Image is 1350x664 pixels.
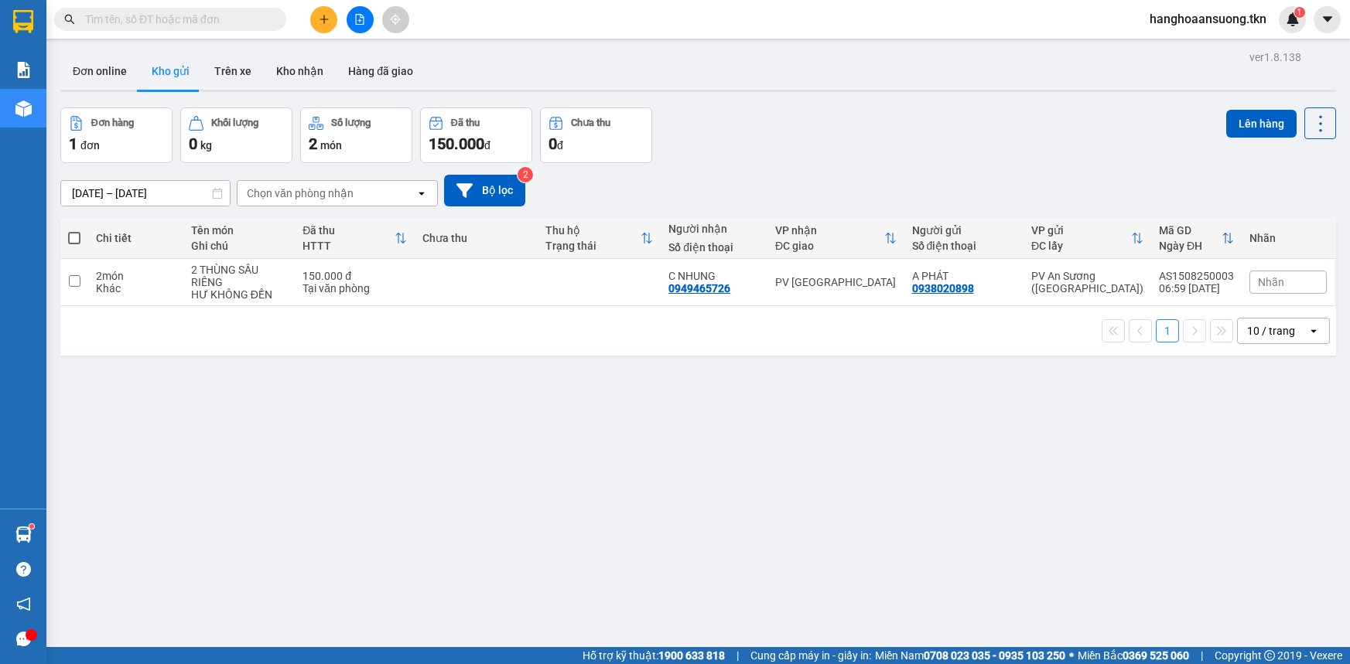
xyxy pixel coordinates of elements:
[13,10,33,33] img: logo-vxr
[302,224,394,237] div: Đã thu
[583,647,725,664] span: Hỗ trợ kỹ thuật:
[668,282,730,295] div: 0949465726
[775,240,884,252] div: ĐC giao
[451,117,480,128] div: Đã thu
[912,224,1016,237] div: Người gửi
[1314,6,1341,33] button: caret-down
[320,139,342,152] span: món
[180,107,292,163] button: Khối lượng0kg
[1286,12,1300,26] img: icon-new-feature
[91,117,134,128] div: Đơn hàng
[1249,49,1301,66] div: ver 1.8.138
[775,276,897,288] div: PV [GEOGRAPHIC_DATA]
[1297,7,1302,18] span: 1
[319,14,330,25] span: plus
[1159,240,1222,252] div: Ngày ĐH
[912,282,974,295] div: 0938020898
[557,139,563,152] span: đ
[924,649,1065,662] strong: 0708 023 035 - 0935 103 250
[191,240,287,252] div: Ghi chú
[310,6,337,33] button: plus
[668,223,760,235] div: Người nhận
[189,135,197,153] span: 0
[15,526,32,543] img: warehouse-icon
[96,270,176,282] div: 2 món
[331,117,371,128] div: Số lượng
[1123,649,1189,662] strong: 0369 525 060
[415,187,428,199] svg: open
[354,14,365,25] span: file-add
[875,647,1065,664] span: Miền Nam
[1321,12,1335,26] span: caret-down
[1078,647,1189,664] span: Miền Bắc
[484,139,490,152] span: đ
[211,117,258,128] div: Khối lượng
[538,218,661,259] th: Toggle SortBy
[1031,224,1131,237] div: VP gửi
[264,53,336,90] button: Kho nhận
[336,53,426,90] button: Hàng đã giao
[1151,218,1242,259] th: Toggle SortBy
[80,139,100,152] span: đơn
[1024,218,1151,259] th: Toggle SortBy
[1159,224,1222,237] div: Mã GD
[61,181,230,206] input: Select a date range.
[85,11,268,28] input: Tìm tên, số ĐT hoặc mã đơn
[1156,319,1179,342] button: 1
[60,107,173,163] button: Đơn hàng1đơn
[96,232,176,244] div: Chi tiết
[1201,647,1203,664] span: |
[1307,325,1320,337] svg: open
[1159,282,1234,295] div: 06:59 [DATE]
[658,649,725,662] strong: 1900 633 818
[16,562,31,577] span: question-circle
[545,224,641,237] div: Thu hộ
[202,53,264,90] button: Trên xe
[1159,270,1234,282] div: AS1508250003
[309,135,317,153] span: 2
[540,107,652,163] button: Chưa thu0đ
[1258,276,1284,288] span: Nhãn
[64,14,75,25] span: search
[668,241,760,254] div: Số điện thoại
[302,282,406,295] div: Tại văn phòng
[549,135,557,153] span: 0
[16,597,31,611] span: notification
[96,282,176,295] div: Khác
[247,186,354,201] div: Chọn văn phòng nhận
[347,6,374,33] button: file-add
[545,240,641,252] div: Trạng thái
[767,218,904,259] th: Toggle SortBy
[1249,232,1327,244] div: Nhãn
[912,270,1016,282] div: A PHÁT
[1031,270,1143,295] div: PV An Sương ([GEOGRAPHIC_DATA])
[295,218,414,259] th: Toggle SortBy
[1226,110,1297,138] button: Lên hàng
[571,117,610,128] div: Chưa thu
[69,135,77,153] span: 1
[302,240,394,252] div: HTTT
[912,240,1016,252] div: Số điện thoại
[390,14,401,25] span: aim
[1264,650,1275,661] span: copyright
[444,175,525,206] button: Bộ lọc
[775,224,884,237] div: VP nhận
[1069,652,1074,659] span: ⚪️
[1031,240,1131,252] div: ĐC lấy
[60,53,139,90] button: Đơn online
[302,270,406,282] div: 150.000 đ
[191,224,287,237] div: Tên món
[382,6,409,33] button: aim
[16,632,31,646] span: message
[422,232,530,244] div: Chưa thu
[191,264,287,288] div: 2 THÙNG SẦU RIÊNG
[15,100,32,117] img: warehouse-icon
[518,167,533,182] sup: 2
[750,647,871,664] span: Cung cấp máy in - giấy in:
[139,53,202,90] button: Kho gửi
[1137,9,1279,29] span: hanghoaansuong.tkn
[200,139,212,152] span: kg
[420,107,532,163] button: Đã thu150.000đ
[1294,7,1305,18] sup: 1
[429,135,484,153] span: 150.000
